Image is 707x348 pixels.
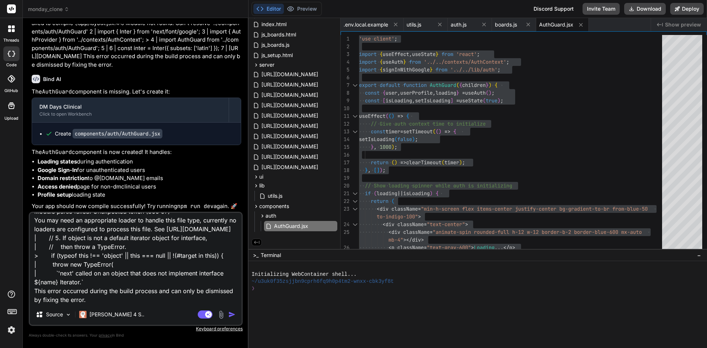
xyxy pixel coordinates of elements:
span: "text-center" [427,221,465,228]
span: export [359,82,377,88]
span: => [444,128,450,135]
p: Source [46,311,63,318]
span: > [471,244,474,251]
span: ) [380,167,383,173]
span: ( [442,159,444,166]
span: from [409,59,421,65]
span: p [509,244,512,251]
span: { [380,59,383,65]
span: − [697,252,701,259]
span: [URL][DOMAIN_NAME] [261,122,319,130]
div: 6 [341,74,349,81]
span: [URL][DOMAIN_NAME] [261,111,319,120]
span: 1000 [380,144,391,150]
span: < [388,229,391,235]
span: from [436,66,447,73]
span: ...</ [495,244,509,251]
span: privacy [99,333,112,337]
span: } [403,59,406,65]
span: { [453,128,456,135]
div: 24 [341,221,349,228]
h6: Bind AI [43,75,61,83]
span: = [424,221,427,228]
li: for unauthenticated users [38,166,241,175]
span: children [462,82,486,88]
span: ) [489,89,492,96]
div: 16 [341,151,349,159]
span: clearTimeout [406,159,442,166]
span: > [512,244,515,251]
span: // Show loading spinner while auth is initializing [365,182,512,189]
p: The component is missing. Let's create it: [32,88,241,96]
button: Preview [284,4,320,14]
p: Always double-check its answers. Your in Bind [29,332,243,339]
textarea: Failed to compile ./node_modules/undici/lib/web/fetch/util.js Module parse failed: Unexpected tok... [30,213,242,304]
span: .env.local.example [344,21,388,28]
span: const [365,97,380,104]
span: isLoading [403,190,430,197]
span: = [424,244,427,251]
span: ) [430,190,433,197]
div: Create [55,130,162,137]
span: > [418,213,421,220]
span: p className [391,244,424,251]
span: , [397,89,400,96]
span: timer [386,128,400,135]
span: ui [259,173,263,180]
span: false [397,136,412,143]
div: 5 [341,66,349,74]
span: lib [259,182,265,189]
span: ; [497,66,500,73]
span: 'use client' [359,35,394,42]
p: ailed to compile ./app/layout.jsx:4:0 Module not found: Can't resolve '../components/auth/AuthGua... [32,19,241,69]
span: div className [386,221,424,228]
span: || [397,190,403,197]
div: 3 [341,50,349,58]
label: threads [3,37,19,43]
span: server [259,61,274,68]
span: loading [377,190,397,197]
span: user [386,89,397,96]
span: signInWithGoogle [383,66,430,73]
code: npm run dev [177,203,214,210]
span: gradient-to-br from-blue-50 [568,205,648,212]
span: { [495,82,497,88]
div: 10 [341,105,349,112]
button: Invite Team [583,3,620,15]
span: ( [391,159,394,166]
span: '../../contexts/AuthContext' [424,59,506,65]
span: } [486,82,489,88]
button: DM Days ClinicalClick to open Workbench [32,98,229,122]
div: 18 [341,166,349,174]
div: Click to collapse the range. [350,205,360,213]
span: from [442,51,453,57]
span: ( [433,128,436,135]
span: { [383,89,386,96]
span: { [380,51,383,57]
span: import [359,59,377,65]
span: Initializing WebContainer shell... [252,271,357,278]
label: GitHub [4,88,18,94]
span: setIsLoading [415,97,450,104]
span: [URL][DOMAIN_NAME] [261,142,319,151]
span: { [436,190,439,197]
span: monday_clone [28,6,69,13]
div: 2 [341,43,349,50]
span: js_boards.js [261,41,290,49]
span: ; [462,159,465,166]
span: ] [450,97,453,104]
div: Click to collapse the range. [350,190,360,197]
span: 'react' [456,51,477,57]
span: ( [483,97,486,104]
span: AuthGuard.jsx [273,222,309,231]
span: ( [388,113,391,119]
span: > [421,236,424,243]
span: userProfile [400,89,433,96]
div: 21 [341,190,349,197]
span: [URL][DOMAIN_NAME] [261,132,319,141]
span: "animate-spin rounded-full h-12 w-12 border-b-2 bo [433,229,580,235]
button: Download [624,3,666,15]
span: ~/u3uk0f35zsjjbn9cprh6fq9h0p4tm2-wnxx-cbk3yf8t [252,278,394,285]
span: , [374,144,377,150]
span: => [400,159,406,166]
